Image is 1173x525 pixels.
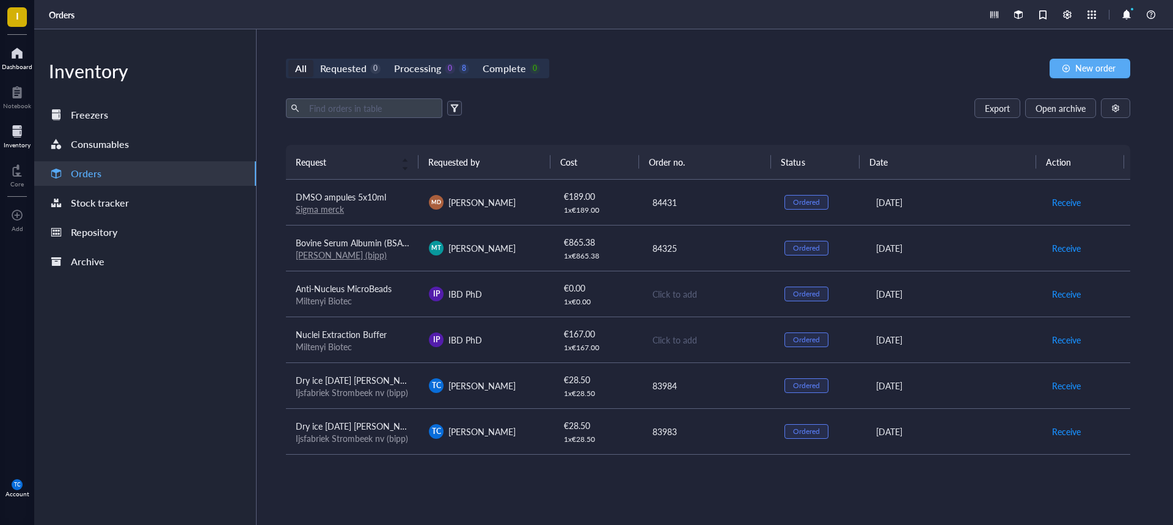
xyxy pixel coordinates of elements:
[876,196,1032,209] div: [DATE]
[564,389,632,398] div: 1 x € 28.50
[304,99,437,117] input: Find orders in table
[564,205,632,215] div: 1 x € 189.00
[296,433,409,444] div: Ijsfabriek Strombeek nv (bipp)
[564,327,632,340] div: € 167.00
[448,380,516,392] span: [PERSON_NAME]
[641,317,775,362] td: Click to add
[564,281,632,295] div: € 0.00
[652,425,765,438] div: 83983
[2,43,32,70] a: Dashboard
[1052,196,1081,209] span: Receive
[564,464,632,478] div: € 28.50
[564,251,632,261] div: 1 x € 865.38
[5,490,29,497] div: Account
[652,196,765,209] div: 84431
[296,328,387,340] span: Nuclei Extraction Buffer
[974,98,1020,118] button: Export
[10,180,24,188] div: Core
[459,64,469,74] div: 8
[860,145,1036,179] th: Date
[432,380,441,391] span: TC
[394,60,441,77] div: Processing
[14,482,21,488] span: TC
[652,379,765,392] div: 83984
[296,191,386,203] span: DMSO ampules 5x10ml
[1052,333,1081,347] span: Receive
[71,194,129,211] div: Stock tracker
[34,132,256,156] a: Consumables
[639,145,772,179] th: Order no.
[1025,98,1096,118] button: Open archive
[432,243,441,252] span: MT
[876,333,1032,347] div: [DATE]
[564,373,632,386] div: € 28.50
[296,155,394,169] span: Request
[10,161,24,188] a: Core
[641,362,775,408] td: 83984
[2,63,32,70] div: Dashboard
[641,454,775,500] td: 83982
[296,374,421,386] span: Dry ice [DATE] [PERSON_NAME]
[286,145,418,179] th: Request
[1051,422,1081,441] button: Receive
[448,242,516,254] span: [PERSON_NAME]
[652,241,765,255] div: 84325
[34,220,256,244] a: Repository
[793,197,820,207] div: Ordered
[448,288,482,300] span: IBD PhD
[564,435,632,444] div: 1 x € 28.50
[641,225,775,271] td: 84325
[1052,241,1081,255] span: Receive
[1051,376,1081,395] button: Receive
[1052,379,1081,392] span: Receive
[1051,193,1081,212] button: Receive
[771,145,859,179] th: Status
[483,60,525,77] div: Complete
[564,419,632,432] div: € 28.50
[652,333,765,347] div: Click to add
[34,191,256,215] a: Stock tracker
[1036,145,1125,179] th: Action
[4,122,31,149] a: Inventory
[1052,425,1081,438] span: Receive
[1050,59,1130,78] button: New order
[1036,103,1086,113] span: Open archive
[641,408,775,454] td: 83983
[16,8,19,23] span: I
[793,289,820,299] div: Ordered
[320,60,367,77] div: Requested
[985,103,1010,113] span: Export
[296,387,409,398] div: Ijsfabriek Strombeek nv (bipp)
[876,425,1032,438] div: [DATE]
[370,64,381,74] div: 0
[793,427,820,436] div: Ordered
[296,249,387,261] a: [PERSON_NAME] (bipp)
[564,235,632,249] div: € 865.38
[564,297,632,307] div: 1 x € 0.00
[296,237,749,249] span: Bovine Serum Albumin (BSA) Fraction V , [GEOGRAPHIC_DATA] Origine ≥98 %, [MEDICAL_DATA]-free, IgG...
[296,466,421,478] span: Dry ice [DATE] [PERSON_NAME]
[49,9,77,20] a: Orders
[34,59,256,83] div: Inventory
[432,198,441,207] span: MD
[295,60,307,77] div: All
[448,196,516,208] span: [PERSON_NAME]
[641,180,775,226] td: 84431
[4,141,31,149] div: Inventory
[1052,287,1081,301] span: Receive
[1075,63,1116,73] span: New order
[652,287,765,301] div: Click to add
[793,381,820,391] div: Ordered
[433,334,440,345] span: IP
[71,136,129,153] div: Consumables
[296,295,409,306] div: Miltenyi Biotec
[3,83,31,109] a: Notebook
[876,287,1032,301] div: [DATE]
[34,249,256,274] a: Archive
[433,288,440,299] span: IP
[71,253,104,270] div: Archive
[876,241,1032,255] div: [DATE]
[564,189,632,203] div: € 189.00
[12,225,23,232] div: Add
[1051,284,1081,304] button: Receive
